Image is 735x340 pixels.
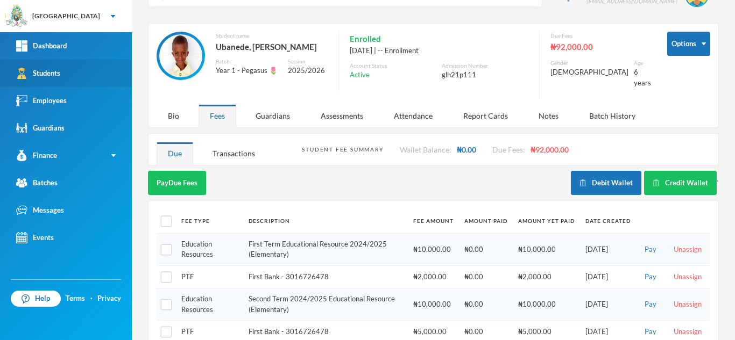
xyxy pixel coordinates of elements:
[16,205,64,216] div: Messages
[550,40,651,54] div: ₦92,000.00
[176,233,243,265] td: Education Resources
[176,288,243,321] td: Education Resources
[243,209,408,233] th: Description
[16,68,60,79] div: Students
[16,40,67,52] div: Dashboard
[243,288,408,321] td: Second Term 2024/2025 Educational Resource (Elementary)
[527,104,570,127] div: Notes
[408,265,459,288] td: ₦2,000.00
[350,70,370,81] span: Active
[634,59,651,67] div: Age
[442,70,528,81] div: glh21p111
[670,299,705,310] button: Unassign
[550,67,628,78] div: [DEMOGRAPHIC_DATA]
[11,291,61,307] a: Help
[459,233,513,265] td: ₦0.00
[641,244,660,256] button: Pay
[16,122,65,134] div: Guardians
[408,209,459,233] th: Fee Amount
[667,32,710,56] button: Options
[670,326,705,338] button: Unassign
[531,145,569,154] span: ₦92,000.00
[157,142,193,165] div: Due
[157,104,190,127] div: Bio
[350,46,528,56] div: [DATE] | -- Enrollment
[408,288,459,321] td: ₦10,000.00
[442,62,528,70] div: Admission Number
[201,142,266,165] div: Transactions
[644,171,717,195] button: Credit Wallet
[513,265,580,288] td: ₦2,000.00
[176,209,243,233] th: Fee Type
[634,67,651,88] div: 6 years
[16,150,57,161] div: Finance
[32,11,100,21] div: [GEOGRAPHIC_DATA]
[571,171,641,195] button: Debit Wallet
[97,293,121,304] a: Privacy
[459,265,513,288] td: ₦0.00
[383,104,444,127] div: Attendance
[350,32,381,46] span: Enrolled
[459,288,513,321] td: ₦0.00
[16,232,54,243] div: Events
[159,34,202,77] img: STUDENT
[513,288,580,321] td: ₦10,000.00
[641,299,660,310] button: Pay
[580,209,636,233] th: Date Created
[641,271,660,283] button: Pay
[457,145,476,154] span: ₦0.00
[216,66,280,76] div: Year 1 - Pegasus 🌷
[288,66,328,76] div: 2025/2026
[513,209,580,233] th: Amount Yet Paid
[176,265,243,288] td: PTF
[199,104,236,127] div: Fees
[452,104,519,127] div: Report Cards
[302,146,383,154] div: Student Fee Summary
[350,62,436,70] div: Account Status
[148,171,206,195] button: PayDue Fees
[216,32,328,40] div: Student name
[216,57,280,66] div: Batch
[580,265,636,288] td: [DATE]
[288,57,328,66] div: Session
[580,288,636,321] td: [DATE]
[243,233,408,265] td: First Term Educational Resource 2024/2025 (Elementary)
[550,32,651,40] div: Due Fees
[670,244,705,256] button: Unassign
[243,265,408,288] td: First Bank - 3016726478
[580,233,636,265] td: [DATE]
[578,104,647,127] div: Batch History
[492,145,525,154] span: Due Fees:
[513,233,580,265] td: ₦10,000.00
[244,104,301,127] div: Guardians
[216,40,328,54] div: Ubanede, [PERSON_NAME]
[670,271,705,283] button: Unassign
[90,293,93,304] div: ·
[6,6,27,27] img: logo
[309,104,374,127] div: Assessments
[400,145,451,154] span: Wallet Balance:
[459,209,513,233] th: Amount Paid
[571,171,719,195] div: `
[641,326,660,338] button: Pay
[16,177,58,189] div: Batches
[408,233,459,265] td: ₦10,000.00
[550,59,628,67] div: Gender
[16,95,67,106] div: Employees
[66,293,85,304] a: Terms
